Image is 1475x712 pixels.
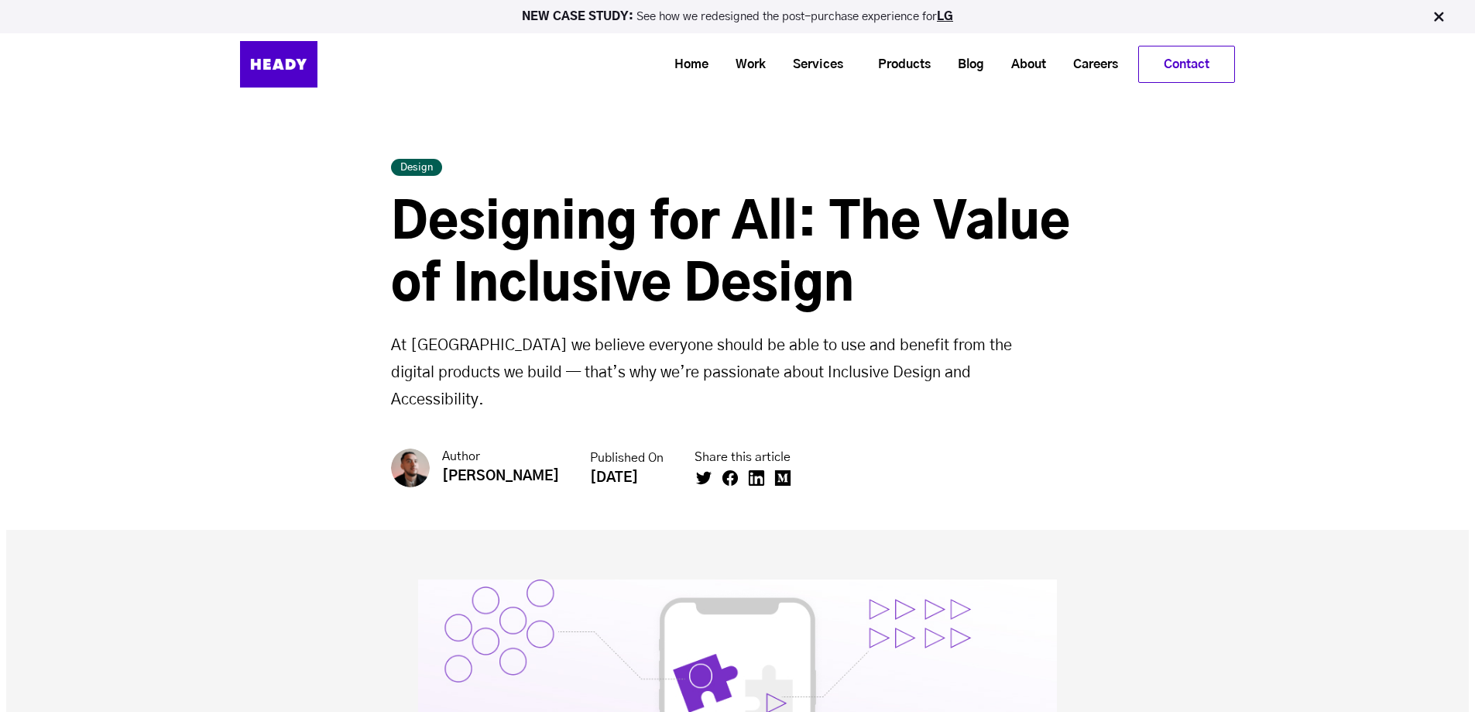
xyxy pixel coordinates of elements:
[992,50,1054,79] a: About
[938,50,992,79] a: Blog
[937,11,953,22] a: LG
[590,450,664,466] small: Published On
[391,449,430,487] img: Michael A
[655,50,716,79] a: Home
[240,41,317,88] img: Heady_Logo_Web-01 (1)
[716,50,774,79] a: Work
[522,11,636,22] strong: NEW CASE STUDY:
[391,332,1048,414] p: At [GEOGRAPHIC_DATA] we believe everyone should be able to use and benefit from the digital produ...
[391,199,1070,311] span: Designing for All: The Value of Inclusive Design
[774,50,851,79] a: Services
[442,449,559,465] small: Author
[1054,50,1126,79] a: Careers
[590,471,638,485] strong: [DATE]
[695,449,800,466] small: Share this article
[442,470,559,483] strong: [PERSON_NAME]
[356,46,1235,83] div: Navigation Menu
[1431,9,1446,25] img: Close Bar
[859,50,938,79] a: Products
[391,159,442,176] a: Design
[7,11,1468,22] p: See how we redesigned the post-purchase experience for
[1139,46,1234,82] a: Contact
